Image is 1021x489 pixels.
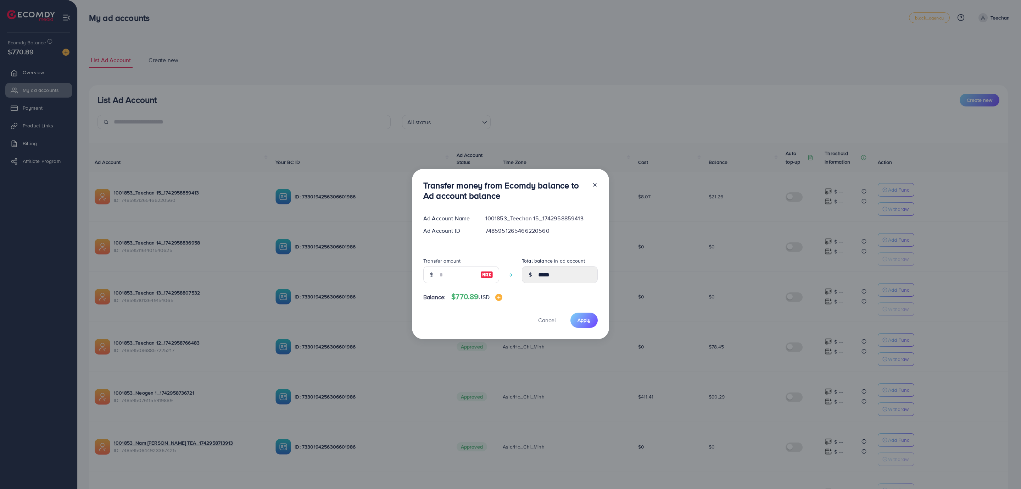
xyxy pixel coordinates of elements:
[423,293,446,301] span: Balance:
[495,294,502,301] img: image
[538,316,556,324] span: Cancel
[451,292,502,301] h4: $770.89
[570,313,598,328] button: Apply
[418,214,480,222] div: Ad Account Name
[423,257,461,264] label: Transfer amount
[522,257,585,264] label: Total balance in ad account
[529,313,565,328] button: Cancel
[480,270,493,279] img: image
[423,180,586,201] h3: Transfer money from Ecomdy balance to Ad account balance
[478,293,489,301] span: USD
[418,227,480,235] div: Ad Account ID
[991,457,1016,484] iframe: Chat
[480,227,603,235] div: 7485951265466220560
[480,214,603,222] div: 1001853_Teechan 15_1742958859413
[578,317,591,324] span: Apply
